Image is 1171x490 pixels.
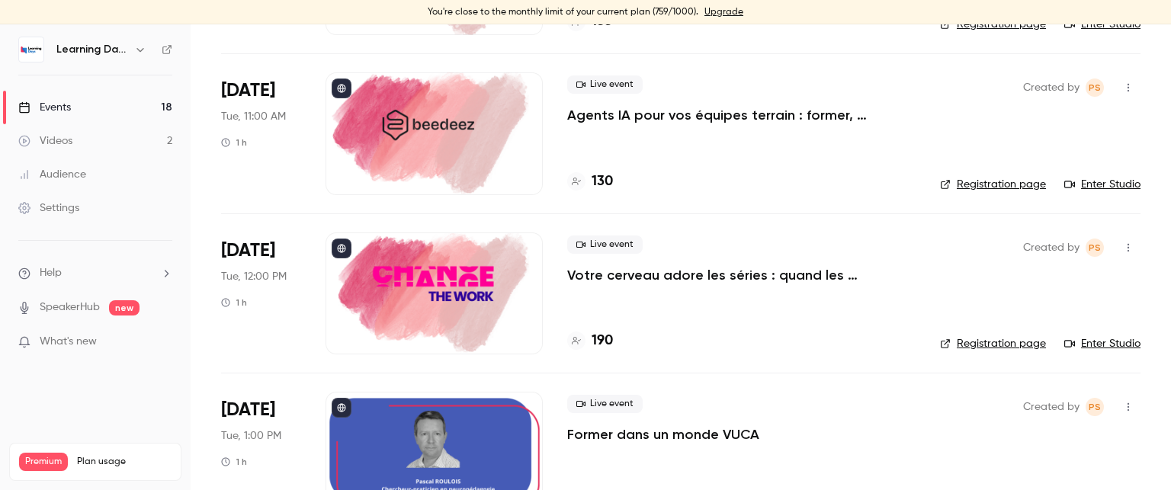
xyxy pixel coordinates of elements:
[592,331,613,351] h4: 190
[1086,78,1104,97] span: Prad Selvarajah
[19,37,43,62] img: Learning Days
[56,42,128,57] h6: Learning Days
[592,171,613,192] h4: 130
[221,232,301,354] div: Oct 7 Tue, 12:00 PM (Europe/Paris)
[940,336,1046,351] a: Registration page
[567,266,916,284] a: Votre cerveau adore les séries : quand les neurosciences rencontrent la formation
[567,331,613,351] a: 190
[567,395,643,413] span: Live event
[221,456,247,468] div: 1 h
[221,109,286,124] span: Tue, 11:00 AM
[704,6,743,18] a: Upgrade
[221,428,281,444] span: Tue, 1:00 PM
[1023,239,1080,257] span: Created by
[1086,239,1104,257] span: Prad Selvarajah
[221,269,287,284] span: Tue, 12:00 PM
[18,167,86,182] div: Audience
[1089,239,1101,257] span: PS
[567,75,643,94] span: Live event
[940,177,1046,192] a: Registration page
[221,296,247,309] div: 1 h
[1089,78,1101,97] span: PS
[19,453,68,471] span: Premium
[18,133,72,149] div: Videos
[1064,177,1141,192] a: Enter Studio
[221,398,275,422] span: [DATE]
[221,136,247,149] div: 1 h
[221,239,275,263] span: [DATE]
[18,100,71,115] div: Events
[18,265,172,281] li: help-dropdown-opener
[567,171,613,192] a: 130
[40,334,97,350] span: What's new
[567,425,759,444] a: Former dans un monde VUCA
[221,78,275,103] span: [DATE]
[1089,398,1101,416] span: PS
[1086,398,1104,416] span: Prad Selvarajah
[221,72,301,194] div: Oct 7 Tue, 11:00 AM (Europe/Paris)
[1064,17,1141,32] a: Enter Studio
[77,456,172,468] span: Plan usage
[1023,78,1080,97] span: Created by
[567,235,643,254] span: Live event
[1064,336,1141,351] a: Enter Studio
[109,300,140,315] span: new
[567,106,916,124] a: Agents IA pour vos équipes terrain : former, accompagner et transformer l’expérience apprenant
[154,335,172,349] iframe: Noticeable Trigger
[1023,398,1080,416] span: Created by
[40,265,62,281] span: Help
[40,299,100,315] a: SpeakerHub
[18,200,79,216] div: Settings
[940,17,1046,32] a: Registration page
